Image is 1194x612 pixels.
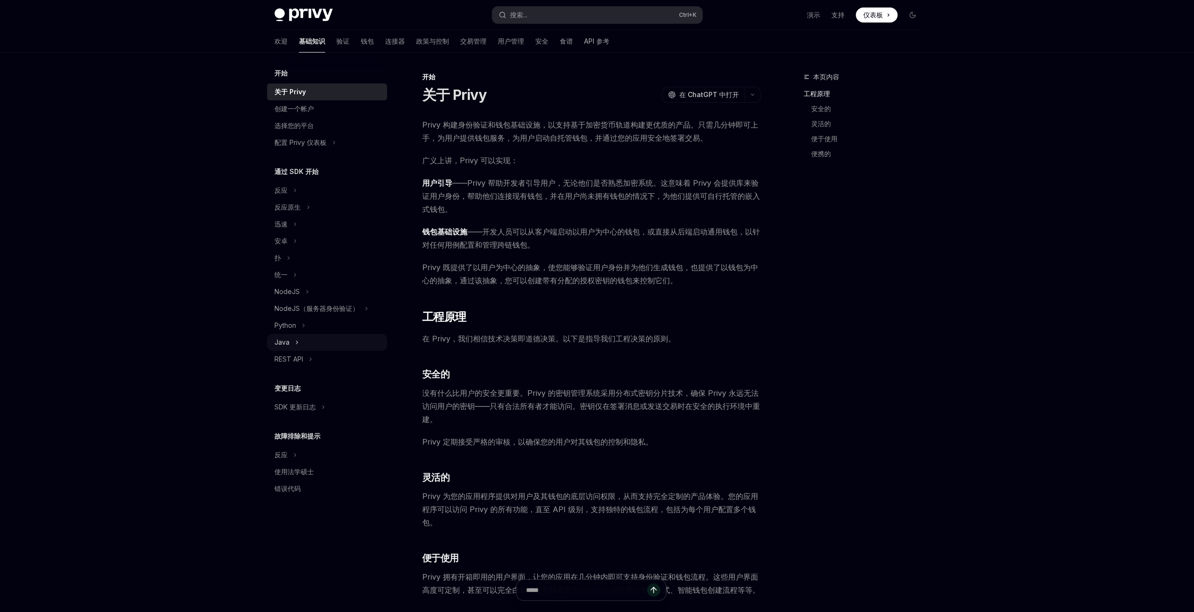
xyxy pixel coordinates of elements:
font: 本页内容 [813,73,839,81]
button: 迅速 [267,216,387,233]
font: 安卓 [274,237,288,245]
button: 反应原生 [267,199,387,216]
font: 钱包基础设施 [422,227,467,236]
button: Python [267,317,387,334]
font: REST API [274,355,303,363]
a: 交易管理 [460,30,487,53]
font: +K [689,11,697,18]
font: 便携的 [811,150,831,158]
img: 深色标志 [274,8,333,22]
font: Privy 构建身份验证和钱包基础设施，以支持基于加密货币轨道构建更优质的产品。只需几分钟即可上手，为用户提供钱包服务，为用户启动自托管钱包，并通过您的应用安全地签署交易。 [422,120,758,143]
font: 开始 [274,69,288,77]
font: 反应 [274,186,288,194]
font: 基础知识 [299,37,325,45]
font: 广义上讲，Privy 可以实现： [422,156,518,165]
a: 安全 [535,30,548,53]
a: 便于使用 [804,131,928,146]
font: 交易管理 [460,37,487,45]
button: 发送消息 [647,583,660,597]
a: 关于 Privy [267,83,387,100]
font: 食谱 [560,37,573,45]
a: 创建一个帐户 [267,100,387,117]
font: 使用法学硕士 [274,468,314,476]
font: ——开发人员可以从客户端启动以用户为中心的钱包，或直接从后端启动通用钱包，以针对任何用例配置和管理跨链钱包。 [422,227,760,249]
font: 便于使用 [811,135,837,143]
button: NodeJS（服务器身份验证） [267,300,387,317]
font: Privy 既提供了以用户为中心的抽象，使您能够验证用户身份并为他们生成钱包，也提供了以钱包为中心的抽象，通过该抽象，您可以创建带有分配的授权密钥的钱包来控制它们。 [422,263,758,285]
font: 验证 [336,37,350,45]
font: SDK 更新日志 [274,403,316,411]
font: NodeJS（服务器身份验证） [274,304,359,312]
a: 基础知识 [299,30,325,53]
font: 欢迎 [274,37,288,45]
font: ——Privy 帮助开发者引导用户，无论他们是否熟悉加密系统。这意味着 Privy 会提供库来验证用户身份，帮助他们连接现有钱包，并在用户尚未拥有钱包的情况下，为他们提供可自行托管的嵌入式钱包。 [422,178,760,214]
a: 钱包 [361,30,374,53]
font: 通过 SDK 开始 [274,167,319,175]
font: 变更日志 [274,384,301,392]
font: 支持 [831,11,844,19]
font: 灵活的 [811,120,831,128]
a: 选择您的平台 [267,117,387,134]
a: 政策与控制 [416,30,449,53]
font: 演示 [807,11,820,19]
a: 灵活的 [804,116,928,131]
font: 迅速 [274,220,288,228]
button: 切换暗模式 [905,8,920,23]
font: 反应 [274,451,288,459]
font: 没有什么比用户的安全更重要。Privy 的密钥管理系统采用分布式密钥分片技术，确保 Privy 永远无法访问用户的密钥——只有合法所有者才能访问。密钥仅在签署消息或发送交易时在安全的执行环境中重建。 [422,388,760,424]
a: 使用法学硕士 [267,463,387,480]
font: Privy 定期接受严格的审核，以确保您的用户对其钱包的控制和隐私。 [422,437,653,446]
font: 安全的 [422,369,450,380]
button: NodeJS [267,283,387,300]
button: SDK 更新日志 [267,399,387,416]
font: 开始 [422,73,435,81]
font: API 参考 [584,37,609,45]
a: 演示 [807,10,820,20]
input: 提问... [526,580,647,600]
font: 工程原理 [804,90,830,98]
font: 反应原生 [274,203,301,211]
font: 选择您的平台 [274,121,314,129]
font: 用户管理 [498,37,524,45]
font: 用户引导 [422,178,452,188]
font: Privy 为您的应用程序提供对用户及其钱包的底层访问权限，从而支持完全定制的产品体验。您的应用程序可以访问 Privy 的所有功能，直至 API 级别，支持独特的钱包流程，包括为每个用户配置多... [422,491,758,527]
font: 政策与控制 [416,37,449,45]
font: 安全 [535,37,548,45]
font: 在 Privy，我们相信技术决策即道德决策。以下是指导我们工程决策的原则。 [422,334,676,343]
a: 用户管理 [498,30,524,53]
font: 灵活的 [422,472,450,483]
font: 关于 Privy [274,88,306,96]
button: 统一 [267,266,387,283]
a: 验证 [336,30,350,53]
font: 安全的 [811,105,831,113]
font: Privy 拥有开箱即用的用户界面，让您的应用在几分钟内即可支持身份验证和钱包流程。这些用户界面高度可定制，甚至可以完全白标。这意味着您可以访问开箱即用的充值方式、智能钱包创建流程等等。 [422,572,760,595]
a: 连接器 [385,30,405,53]
font: 搜索... [510,11,527,19]
button: REST API [267,351,387,368]
font: 故障排除和提示 [274,432,320,440]
a: 仪表板 [856,8,897,23]
a: 食谱 [560,30,573,53]
font: 连接器 [385,37,405,45]
a: 错误代码 [267,480,387,497]
button: 在 ChatGPT 中打开 [662,87,745,103]
font: 关于 Privy [422,86,487,103]
a: 支持 [831,10,844,20]
a: 便携的 [804,146,928,161]
button: 搜索...Ctrl+K [492,7,702,23]
font: 配置 Privy 仪表板 [274,138,327,146]
button: 反应 [267,182,387,199]
font: 扑 [274,254,281,262]
button: Java [267,334,387,351]
font: 错误代码 [274,484,301,492]
font: 钱包 [361,37,374,45]
a: 工程原理 [804,86,928,101]
font: 便于使用 [422,552,459,564]
a: 欢迎 [274,30,288,53]
font: 创建一个帐户 [274,105,314,113]
button: 配置 Privy 仪表板 [267,134,387,151]
font: 工程原理 [422,310,466,324]
font: Java [274,338,289,346]
button: 扑 [267,249,387,266]
a: 安全的 [804,101,928,116]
